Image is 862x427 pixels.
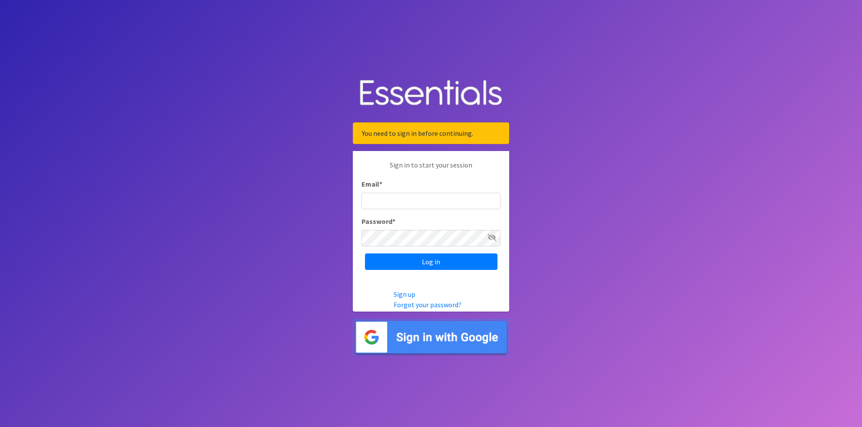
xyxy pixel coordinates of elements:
[353,122,509,144] div: You need to sign in before continuing.
[392,217,395,226] abbr: required
[394,290,415,299] a: Sign up
[353,319,509,356] img: Sign in with Google
[361,216,395,227] label: Password
[379,180,382,188] abbr: required
[394,300,461,309] a: Forgot your password?
[361,160,501,179] p: Sign in to start your session
[365,253,497,270] input: Log in
[361,179,382,189] label: Email
[353,71,509,116] img: Human Essentials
